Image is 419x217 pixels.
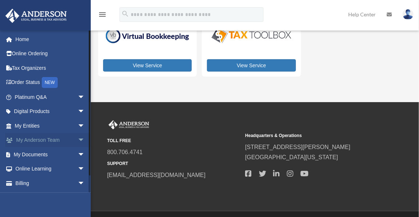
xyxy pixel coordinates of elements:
[5,190,96,205] a: Events Calendar
[107,137,240,145] small: TOLL FREE
[98,10,107,19] i: menu
[3,9,69,23] img: Anderson Advisors Platinum Portal
[78,147,92,162] span: arrow_drop_down
[42,77,58,88] div: NEW
[245,132,378,140] small: Headquarters & Operations
[245,154,338,160] a: [GEOGRAPHIC_DATA][US_STATE]
[107,172,206,178] a: [EMAIL_ADDRESS][DOMAIN_NAME]
[107,160,240,168] small: SUPPORT
[5,162,96,176] a: Online Learningarrow_drop_down
[78,162,92,177] span: arrow_drop_down
[5,90,96,104] a: Platinum Q&Aarrow_drop_down
[121,10,129,18] i: search
[5,61,96,75] a: Tax Organizers
[245,144,350,150] a: [STREET_ADDRESS][PERSON_NAME]
[207,59,296,72] a: View Service
[5,176,96,190] a: Billingarrow_drop_down
[107,149,143,155] a: 800.706.4741
[78,133,92,148] span: arrow_drop_down
[5,47,96,61] a: Online Ordering
[5,104,92,119] a: Digital Productsarrow_drop_down
[5,75,96,90] a: Order StatusNEW
[78,104,92,119] span: arrow_drop_down
[107,120,151,130] img: Anderson Advisors Platinum Portal
[5,147,96,162] a: My Documentsarrow_drop_down
[5,32,96,47] a: Home
[78,118,92,133] span: arrow_drop_down
[78,176,92,191] span: arrow_drop_down
[103,59,192,72] a: View Service
[98,13,107,19] a: menu
[5,133,96,148] a: My Anderson Teamarrow_drop_down
[78,90,92,105] span: arrow_drop_down
[5,118,96,133] a: My Entitiesarrow_drop_down
[403,9,414,20] img: User Pic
